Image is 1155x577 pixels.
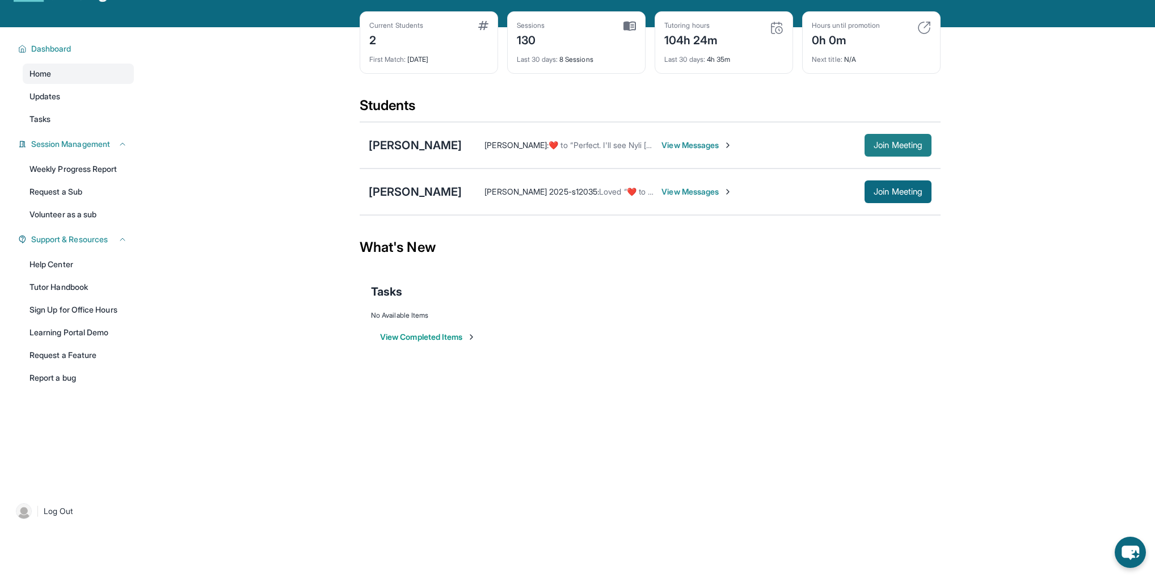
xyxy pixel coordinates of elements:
[371,311,929,320] div: No Available Items
[380,331,476,343] button: View Completed Items
[865,134,931,157] button: Join Meeting
[664,48,783,64] div: 4h 35m
[917,21,931,35] img: card
[23,159,134,179] a: Weekly Progress Report
[16,503,32,519] img: user-img
[723,187,732,196] img: Chevron-Right
[23,322,134,343] a: Learning Portal Demo
[664,55,705,64] span: Last 30 days :
[29,68,51,79] span: Home
[44,506,73,517] span: Log Out
[664,21,718,30] div: Tutoring hours
[484,187,599,196] span: [PERSON_NAME] 2025-s12035 :
[664,30,718,48] div: 104h 24m
[865,180,931,203] button: Join Meeting
[517,55,558,64] span: Last 30 days :
[23,64,134,84] a: Home
[812,30,880,48] div: 0h 0m
[23,277,134,297] a: Tutor Handbook
[360,96,941,121] div: Students
[517,48,636,64] div: 8 Sessions
[369,30,423,48] div: 2
[369,137,462,153] div: [PERSON_NAME]
[623,21,636,31] img: card
[369,184,462,200] div: [PERSON_NAME]
[29,91,61,102] span: Updates
[27,234,127,245] button: Support & Resources
[369,21,423,30] div: Current Students
[812,48,931,64] div: N/A
[23,86,134,107] a: Updates
[484,140,549,150] span: [PERSON_NAME] :
[371,284,402,300] span: Tasks
[23,204,134,225] a: Volunteer as a sub
[517,21,545,30] div: Sessions
[360,222,941,272] div: What's New
[27,43,127,54] button: Dashboard
[27,138,127,150] button: Session Management
[812,55,842,64] span: Next title :
[31,43,71,54] span: Dashboard
[369,48,488,64] div: [DATE]
[770,21,783,35] img: card
[1115,537,1146,568] button: chat-button
[369,55,406,64] span: First Match :
[517,30,545,48] div: 130
[549,140,747,150] span: ​❤️​ to “ Perfect. I'll see Nyli [DATE]! Thank you again 🥹 ”
[23,368,134,388] a: Report a bug
[36,504,39,518] span: |
[874,142,922,149] span: Join Meeting
[478,21,488,30] img: card
[812,21,880,30] div: Hours until promotion
[29,113,50,125] span: Tasks
[23,182,134,202] a: Request a Sub
[23,345,134,365] a: Request a Feature
[31,138,110,150] span: Session Management
[661,140,732,151] span: View Messages
[11,499,134,524] a: |Log Out
[723,141,732,150] img: Chevron-Right
[23,109,134,129] a: Tasks
[23,254,134,275] a: Help Center
[661,186,732,197] span: View Messages
[23,300,134,320] a: Sign Up for Office Hours
[874,188,922,195] span: Join Meeting
[31,234,108,245] span: Support & Resources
